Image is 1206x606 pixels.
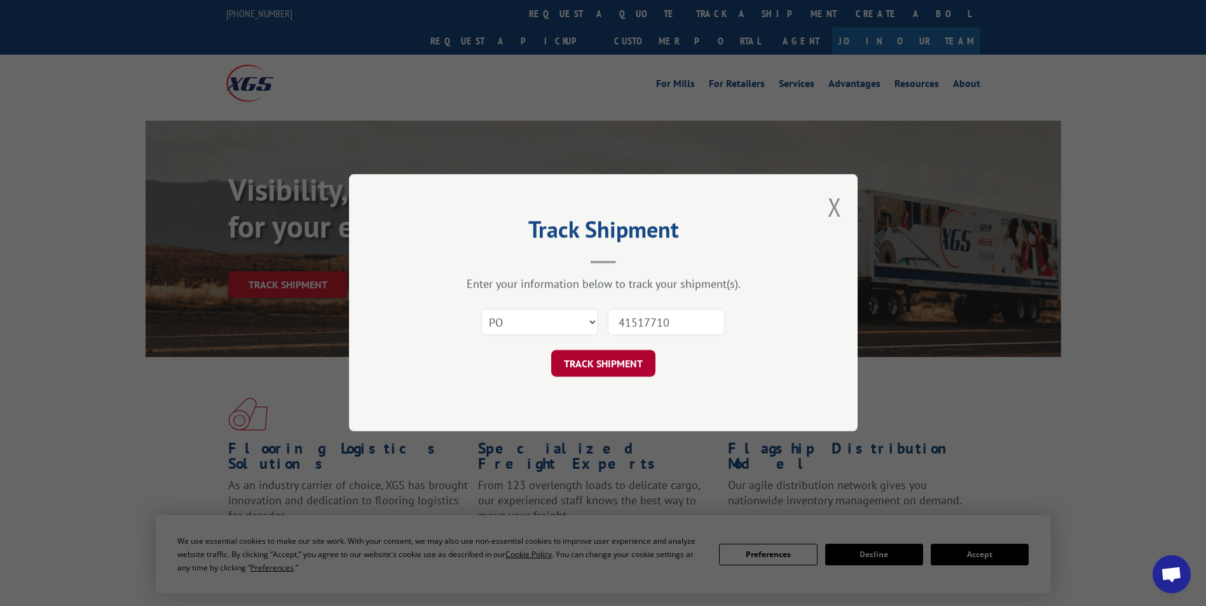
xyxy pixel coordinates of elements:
button: TRACK SHIPMENT [551,351,655,377]
a: Open chat [1153,555,1191,593]
input: Number(s) [608,309,725,336]
h2: Track Shipment [413,220,794,245]
button: Close modal [828,190,842,224]
div: Enter your information below to track your shipment(s). [413,277,794,292]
